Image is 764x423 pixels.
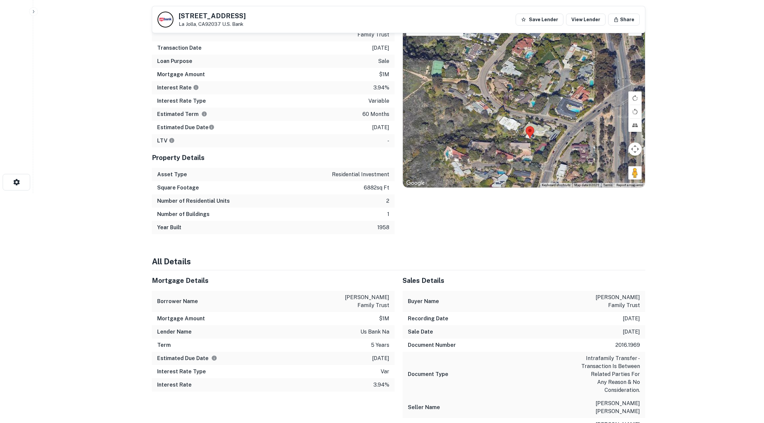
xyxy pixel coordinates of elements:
svg: Term is based on a standard schedule for this type of loan. [201,111,207,117]
p: [PERSON_NAME] family trust [330,293,389,309]
h6: Estimated Due Date [157,124,215,132]
h6: Recording Date [408,315,448,323]
h6: Mortgage Amount [157,71,205,79]
h6: Interest Rate Type [157,368,206,376]
h6: Estimated Term [157,110,207,118]
svg: Estimate is based on a standard schedule for this type of loan. [209,124,215,130]
button: Map camera controls [628,142,642,156]
a: Report a map error [616,183,643,187]
button: Tilt map [628,119,642,132]
button: Keyboard shortcuts [542,183,570,187]
p: 1958 [377,224,389,232]
p: var [381,368,389,376]
svg: The interest rates displayed on the website are for informational purposes only and may be report... [193,84,199,90]
h6: Loan Purpose [157,57,192,65]
button: Rotate map counterclockwise [628,105,642,118]
p: us bank na [360,328,389,336]
svg: LTVs displayed on the website are for informational purposes only and may be reported incorrectly... [169,137,175,143]
p: - [387,137,389,145]
p: La Jolla, CA92037 [179,21,246,27]
p: [DATE] [372,124,389,132]
h6: Transaction Date [157,44,202,52]
h5: [STREET_ADDRESS] [179,13,246,19]
h6: LTV [157,137,175,145]
img: Google [405,179,426,187]
h6: Term [157,341,171,349]
p: [DATE] [623,315,640,323]
p: 5 years [371,341,389,349]
button: Share [608,14,640,26]
h6: Borrower Name [157,297,198,305]
h6: Document Number [408,341,456,349]
p: [DATE] [372,354,389,362]
h6: Document Type [408,370,448,378]
p: $1m [379,315,389,323]
p: 3.94% [373,84,389,92]
h6: Number of Residential Units [157,197,230,205]
p: variable [368,97,389,105]
iframe: Chat Widget [731,370,764,402]
h6: Year Built [157,224,181,232]
p: 2016.1969 [615,341,640,349]
button: Rotate map clockwise [628,91,642,105]
span: Map data ©2025 [574,183,599,187]
h6: Estimated Due Date [157,354,217,362]
p: 1 [387,210,389,218]
p: [DATE] [623,328,640,336]
p: 3.94% [373,381,389,389]
p: residential investment [332,171,389,179]
p: [DATE] [372,44,389,52]
a: U.s. Bank [222,21,243,27]
h6: Seller Name [408,403,440,411]
h5: Sales Details [403,276,645,286]
a: Terms (opens in new tab) [603,183,612,187]
a: Open this area in Google Maps (opens a new window) [405,179,426,187]
p: 6882 sq ft [364,184,389,192]
h6: Interest Rate Type [157,97,206,105]
svg: Estimate is based on a standard schedule for this type of loan. [211,355,217,361]
a: View Lender [566,14,605,26]
h6: Buyer Name [408,297,439,305]
p: $1m [379,71,389,79]
p: [PERSON_NAME] [PERSON_NAME] [580,399,640,415]
h5: Mortgage Details [152,276,395,286]
p: sale [378,57,389,65]
p: 2 [386,197,389,205]
p: 60 months [362,110,389,118]
h6: Mortgage Amount [157,315,205,323]
h6: Interest Rate [157,84,199,92]
h6: Square Footage [157,184,199,192]
p: [PERSON_NAME] family trust [580,293,640,309]
h6: Sale Date [408,328,433,336]
h6: Asset Type [157,171,187,179]
h5: Location [403,5,645,15]
h6: Interest Rate [157,381,192,389]
button: Save Lender [516,14,563,26]
h5: Mortgage Details [152,5,395,15]
h5: Property Details [152,153,395,163]
button: Drag Pegman onto the map to open Street View [628,166,642,180]
p: intrafamily transfer - transaction is between related parties for any reason & no consideration. [580,354,640,394]
h6: Number of Buildings [157,210,210,218]
h4: All Details [152,255,645,267]
h6: Lender Name [157,328,192,336]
